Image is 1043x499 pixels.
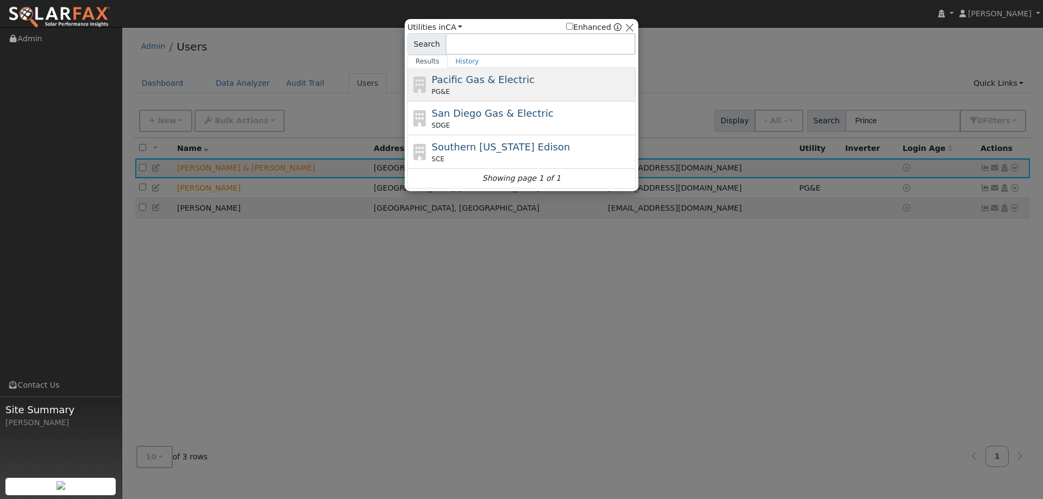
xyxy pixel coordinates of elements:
[968,9,1032,18] span: [PERSON_NAME]
[407,55,448,68] a: Results
[432,121,450,130] span: SDGE
[566,22,621,33] span: Show enhanced providers
[5,417,116,428] div: [PERSON_NAME]
[566,22,611,33] label: Enhanced
[432,154,445,164] span: SCE
[56,481,65,490] img: retrieve
[445,23,462,31] a: CA
[566,23,573,30] input: Enhanced
[407,22,462,33] span: Utilities in
[432,141,570,153] span: Southern [US_STATE] Edison
[482,173,561,184] i: Showing page 1 of 1
[8,6,110,29] img: SolarFax
[448,55,487,68] a: History
[432,87,450,97] span: PG&E
[432,74,535,85] span: Pacific Gas & Electric
[614,23,621,31] a: Enhanced Providers
[432,108,554,119] span: San Diego Gas & Electric
[407,33,446,55] span: Search
[5,402,116,417] span: Site Summary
